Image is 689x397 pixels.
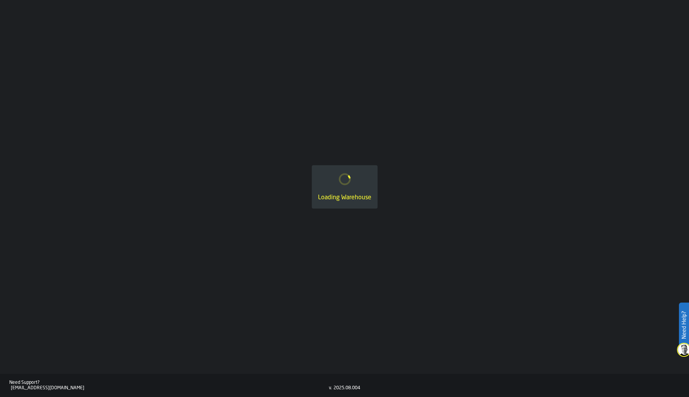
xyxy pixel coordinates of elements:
[318,193,371,202] div: Loading Warehouse
[11,385,329,391] div: [EMAIL_ADDRESS][DOMAIN_NAME]
[9,380,329,385] div: Need Support?
[333,385,360,391] div: 2025.08.004
[9,380,329,391] a: Need Support?[EMAIL_ADDRESS][DOMAIN_NAME]
[329,385,332,391] div: v.
[680,303,688,347] label: Need Help?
